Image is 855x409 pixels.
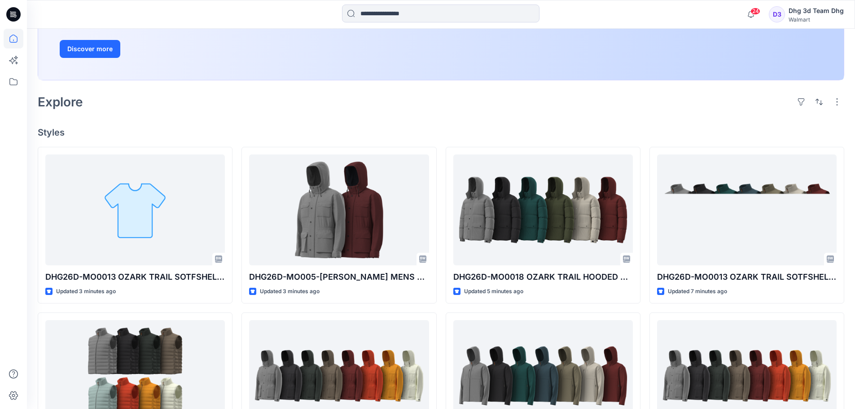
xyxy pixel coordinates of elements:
button: Discover more [60,40,120,58]
div: D3 [769,6,785,22]
div: Walmart [789,16,844,23]
p: DHG26D-MO005-[PERSON_NAME] MENS HOODED SAFARI JACKET [249,271,429,283]
a: DHG26D-MO0013 OZARK TRAIL SOTFSHELL VEST [45,154,225,265]
a: DHG26D-MO005-GEORGE MENS HOODED SAFARI JACKET [249,154,429,265]
p: Updated 7 minutes ago [668,287,727,296]
a: DHG26D-MO0013 OZARK TRAIL SOTFSHELL VEST [657,154,837,265]
a: DHG26D-MO0018 OZARK TRAIL HOODED PUFFER JACKET OPT 1 [453,154,633,265]
p: Updated 5 minutes ago [464,287,523,296]
p: DHG26D-MO0013 OZARK TRAIL SOTFSHELL VEST [45,271,225,283]
p: DHG26D-MO0018 OZARK TRAIL HOODED PUFFER JACKET OPT 1 [453,271,633,283]
p: DHG26D-MO0013 OZARK TRAIL SOTFSHELL VEST [657,271,837,283]
h4: Styles [38,127,844,138]
a: Discover more [60,40,262,58]
p: Updated 3 minutes ago [260,287,320,296]
h2: Explore [38,95,83,109]
p: Updated 3 minutes ago [56,287,116,296]
div: Dhg 3d Team Dhg [789,5,844,16]
span: 24 [750,8,760,15]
